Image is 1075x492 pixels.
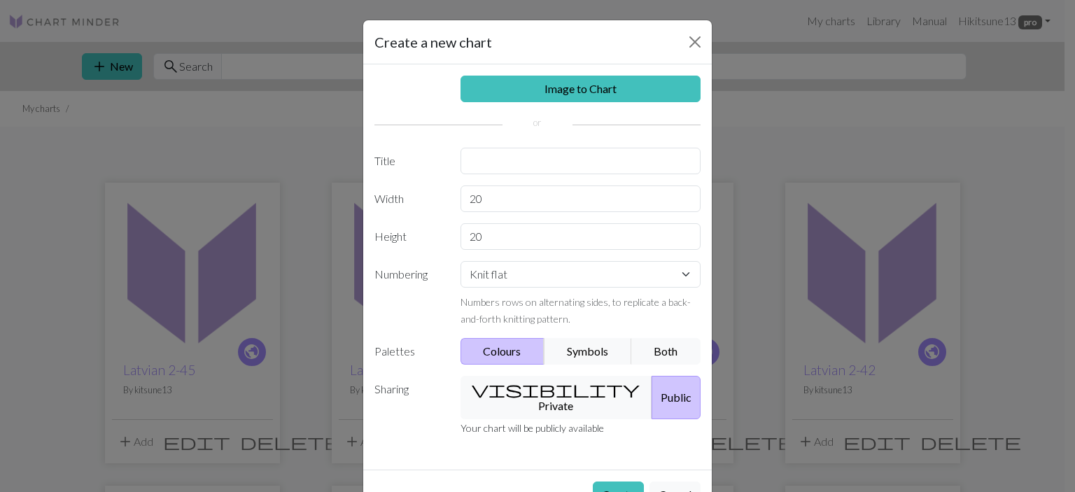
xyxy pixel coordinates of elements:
[366,376,452,419] label: Sharing
[366,261,452,327] label: Numbering
[684,31,706,53] button: Close
[461,296,691,325] small: Numbers rows on alternating sides, to replicate a back-and-forth knitting pattern.
[652,376,701,419] button: Public
[544,338,632,365] button: Symbols
[366,148,452,174] label: Title
[374,31,492,52] h5: Create a new chart
[461,338,545,365] button: Colours
[461,422,604,434] small: Your chart will be publicly available
[631,338,701,365] button: Both
[366,185,452,212] label: Width
[472,379,640,399] span: visibility
[366,338,452,365] label: Palettes
[366,223,452,250] label: Height
[461,376,653,419] button: Private
[461,76,701,102] a: Image to Chart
